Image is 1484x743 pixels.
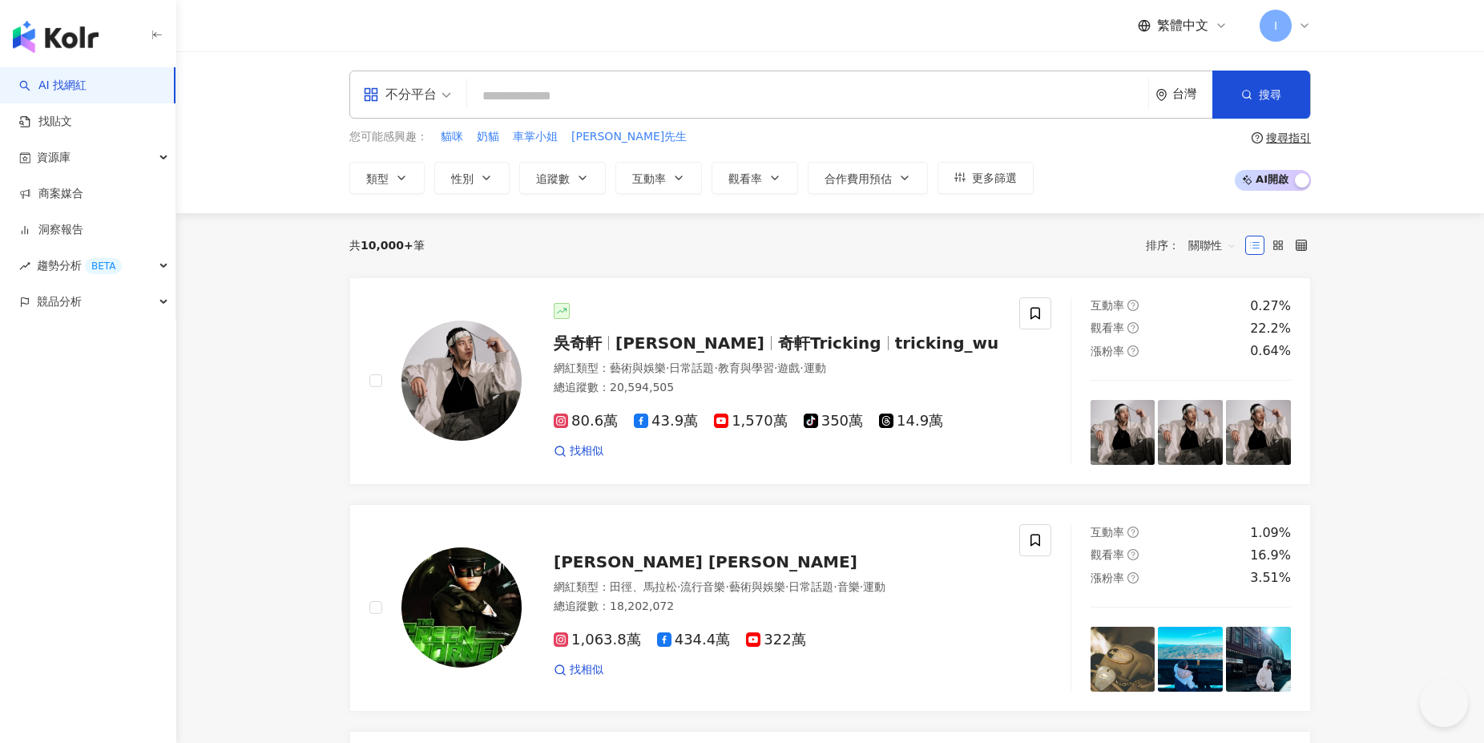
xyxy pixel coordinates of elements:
div: 總追蹤數 ： 18,202,072 [554,599,1000,615]
img: post-image [1226,627,1291,692]
span: 觀看率 [1091,321,1124,334]
button: 類型 [349,162,425,194]
span: question-circle [1127,527,1139,538]
span: question-circle [1127,345,1139,357]
span: 互動率 [1091,526,1124,539]
span: · [774,361,777,374]
span: 350萬 [804,413,863,430]
span: 繁體中文 [1157,17,1208,34]
a: KOL Avatar[PERSON_NAME] [PERSON_NAME]網紅類型：田徑、馬拉松·流行音樂·藝術與娛樂·日常話題·音樂·運動總追蹤數：18,202,0721,063.8萬434.... [349,504,1311,712]
span: 合作費用預估 [825,172,892,185]
span: 10,000+ [361,239,413,252]
span: environment [1155,89,1167,101]
span: 漲粉率 [1091,571,1124,584]
span: 1,570萬 [714,413,788,430]
span: 關聯性 [1188,232,1236,258]
span: · [714,361,717,374]
button: 追蹤數 [519,162,606,194]
span: 藝術與娛樂 [729,580,785,593]
div: 總追蹤數 ： 20,594,505 [554,380,1000,396]
div: 0.64% [1250,342,1291,360]
button: 合作費用預估 [808,162,928,194]
span: 觀看率 [1091,548,1124,561]
span: 找相似 [570,443,603,459]
span: 藝術與娛樂 [610,361,666,374]
span: 漲粉率 [1091,345,1124,357]
a: searchAI 找網紅 [19,78,87,94]
div: 22.2% [1250,320,1291,337]
div: 網紅類型 ： [554,361,1000,377]
span: 奇軒Tricking [778,333,881,353]
img: KOL Avatar [401,321,522,441]
span: · [785,580,788,593]
div: 不分平台 [363,82,437,107]
span: 遊戲 [777,361,800,374]
span: 互動率 [1091,299,1124,312]
span: question-circle [1127,300,1139,311]
a: 洞察報告 [19,222,83,238]
div: 1.09% [1250,524,1291,542]
span: · [833,580,837,593]
span: 80.6萬 [554,413,618,430]
div: 共 筆 [349,239,425,252]
img: post-image [1158,627,1223,692]
span: 找相似 [570,662,603,678]
span: 音樂 [837,580,860,593]
span: 性別 [451,172,474,185]
span: 趨勢分析 [37,248,122,284]
div: 0.27% [1250,297,1291,315]
span: I [1274,17,1277,34]
span: 14.9萬 [879,413,943,430]
span: 資源庫 [37,139,71,176]
span: 日常話題 [788,580,833,593]
a: 找貼文 [19,114,72,130]
span: 互動率 [632,172,666,185]
span: 日常話題 [669,361,714,374]
button: 貓咪 [440,128,464,146]
a: 商案媒合 [19,186,83,202]
span: 車掌小姐 [513,129,558,145]
span: appstore [363,87,379,103]
a: KOL Avatar吳奇軒[PERSON_NAME]奇軒Trickingtricking_wu網紅類型：藝術與娛樂·日常話題·教育與學習·遊戲·運動總追蹤數：20,594,50580.6萬43.... [349,277,1311,485]
img: post-image [1091,627,1155,692]
button: [PERSON_NAME]先生 [571,128,688,146]
div: 排序： [1146,232,1245,258]
span: · [725,580,728,593]
span: · [666,361,669,374]
span: rise [19,260,30,272]
span: question-circle [1127,549,1139,560]
button: 觀看率 [712,162,798,194]
span: 類型 [366,172,389,185]
div: 網紅類型 ： [554,579,1000,596]
span: 43.9萬 [634,413,698,430]
div: 搜尋指引 [1266,131,1311,144]
span: · [800,361,803,374]
span: 322萬 [746,632,805,648]
div: 3.51% [1250,569,1291,587]
span: question-circle [1127,572,1139,583]
div: 16.9% [1250,547,1291,564]
button: 車掌小姐 [512,128,559,146]
img: KOL Avatar [401,547,522,668]
button: 搜尋 [1212,71,1310,119]
span: 434.4萬 [657,632,731,648]
button: 互動率 [615,162,702,194]
div: BETA [85,258,122,274]
span: tricking_wu [895,333,999,353]
img: logo [13,21,99,53]
span: 您可能感興趣： [349,129,428,145]
span: 更多篩選 [972,172,1017,184]
span: 吳奇軒 [554,333,602,353]
span: 田徑、馬拉松 [610,580,677,593]
span: · [677,580,680,593]
iframe: Help Scout Beacon - Open [1420,679,1468,727]
img: post-image [1226,400,1291,465]
button: 性別 [434,162,510,194]
span: 教育與學習 [718,361,774,374]
span: 觀看率 [728,172,762,185]
span: 流行音樂 [680,580,725,593]
span: [PERSON_NAME]先生 [571,129,687,145]
span: 運動 [804,361,826,374]
span: 貓咪 [441,129,463,145]
span: 奶貓 [477,129,499,145]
